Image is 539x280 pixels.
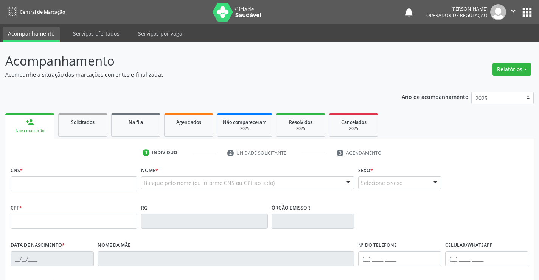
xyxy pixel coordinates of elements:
span: Agendados [176,119,201,125]
input: (__) _____-_____ [445,251,528,266]
a: Serviços por vaga [133,27,188,40]
div: 2025 [223,126,267,131]
button:  [506,4,520,20]
p: Acompanhe a situação das marcações correntes e finalizadas [5,70,375,78]
label: Celular/WhatsApp [445,239,493,251]
p: Acompanhamento [5,52,375,70]
a: Acompanhamento [3,27,60,42]
input: __/__/____ [11,251,94,266]
label: Nome da mãe [98,239,130,251]
label: Nº do Telefone [358,239,397,251]
label: RG [141,202,148,214]
div: [PERSON_NAME] [426,6,488,12]
div: Nova marcação [11,128,49,134]
div: 2025 [335,126,373,131]
i:  [509,7,517,15]
button: Relatórios [492,63,531,76]
span: Cancelados [341,119,367,125]
img: img [490,4,506,20]
div: person_add [26,118,34,126]
label: Sexo [358,164,373,176]
input: (__) _____-_____ [358,251,441,266]
div: Indivíduo [152,149,177,156]
span: Busque pelo nome (ou informe CNS ou CPF ao lado) [144,179,275,187]
span: Central de Marcação [20,9,65,15]
label: CNS [11,164,23,176]
span: Solicitados [71,119,95,125]
button: apps [520,6,534,19]
span: Não compareceram [223,119,267,125]
button: notifications [404,7,414,17]
div: 1 [143,149,149,156]
div: 2025 [282,126,320,131]
span: Selecione o sexo [361,179,402,187]
label: Órgão emissor [272,202,310,214]
p: Ano de acompanhamento [402,92,469,101]
label: Data de nascimento [11,239,65,251]
label: Nome [141,164,158,176]
span: Resolvidos [289,119,312,125]
a: Central de Marcação [5,6,65,18]
a: Serviços ofertados [68,27,125,40]
label: CPF [11,202,22,214]
span: Na fila [129,119,143,125]
span: Operador de regulação [426,12,488,19]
